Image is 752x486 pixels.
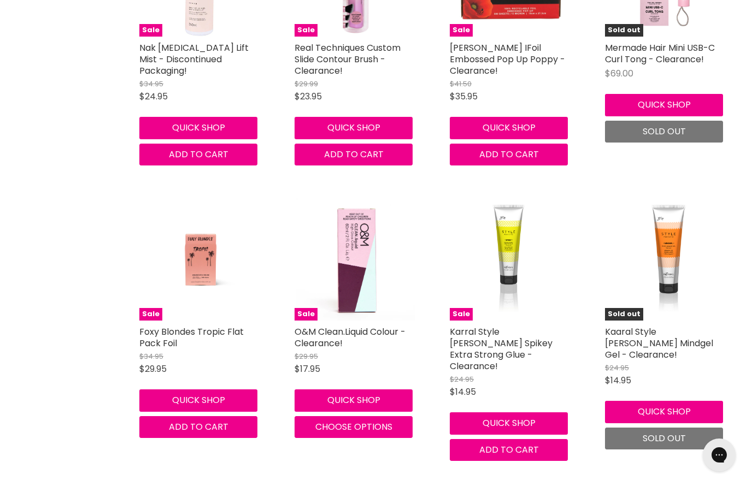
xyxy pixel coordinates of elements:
button: Quick shop [139,117,257,139]
span: $29.95 [295,351,318,361]
button: Add to cart [450,144,568,165]
span: Sold out [605,24,643,37]
span: Add to cart [479,148,539,161]
span: Sale [295,24,318,37]
a: O&M Clean.Liquid Colour - Clearance! [295,325,406,349]
button: Sold out [605,121,723,143]
span: Sale [139,308,162,321]
span: Add to cart [169,420,228,433]
span: Sold out [643,432,686,444]
span: $34.95 [139,351,163,361]
span: $24.95 [139,90,168,103]
button: Quick shop [295,389,413,411]
button: Quick shop [295,117,413,139]
span: Sold out [605,308,643,321]
button: Choose options [295,416,413,438]
span: $69.00 [605,67,633,80]
a: [PERSON_NAME] IFoil Embossed Pop Up Poppy - Clearance! [450,42,565,77]
a: Karral Style Perfetto Spikey Extra Strong Glue - Clearance!Sale [450,198,572,321]
button: Add to cart [139,416,257,438]
span: Sold out [643,125,686,138]
a: Karral Style [PERSON_NAME] Spikey Extra Strong Glue - Clearance! [450,325,553,372]
button: Add to cart [450,439,568,461]
button: Sold out [605,428,723,449]
button: Add to cart [139,144,257,165]
a: Nak [MEDICAL_DATA] Lift Mist - Discontinued Packaging! [139,42,249,77]
button: Quick shop [605,94,723,116]
a: Real Techniques Custom Slide Contour Brush - Clearance! [295,42,401,77]
span: $14.95 [605,374,631,387]
a: Mermade Hair Mini USB-C Curl Tong - Clearance! [605,42,715,66]
a: Kaaral Style [PERSON_NAME] Mindgel Gel - Clearance! [605,325,713,361]
span: $29.99 [295,79,318,89]
span: Sale [295,308,318,321]
span: $24.95 [605,363,629,373]
span: $34.95 [139,79,163,89]
span: Add to cart [169,148,228,161]
span: Add to cart [324,148,384,161]
span: Choose options [315,420,392,433]
a: Kaaral Style Perfetto Mindgel Gel - Clearance!Sold out [605,198,727,321]
a: O&M Clean.Liquid Colour - Clearance!Sale [295,198,417,321]
span: $14.95 [450,386,476,398]
span: Sale [450,308,473,321]
a: Foxy Blondes Tropic Flat Pack Foil [139,325,244,349]
span: $24.95 [450,374,474,384]
button: Quick shop [605,401,723,423]
button: Quick shop [450,412,568,434]
img: Kaaral Style Perfetto Mindgel Gel - Clearance! [644,198,689,321]
button: Quick shop [450,117,568,139]
button: Quick shop [139,389,257,411]
span: Sale [139,24,162,37]
span: $17.95 [295,363,320,375]
iframe: Gorgias live chat messenger [697,435,741,475]
span: $35.95 [450,90,478,103]
img: O&M Clean.Liquid Colour - Clearance! [296,198,415,321]
img: Karral Style Perfetto Spikey Extra Strong Glue - Clearance! [487,198,535,321]
span: Sale [450,24,473,37]
button: Add to cart [295,144,413,165]
span: $23.95 [295,90,322,103]
span: Add to cart [479,443,539,456]
img: Foxy Blondes Tropic Flat Pack Foil [155,198,246,321]
span: $41.50 [450,79,472,89]
span: $29.95 [139,363,167,375]
a: Foxy Blondes Tropic Flat Pack FoilSale [139,198,262,321]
